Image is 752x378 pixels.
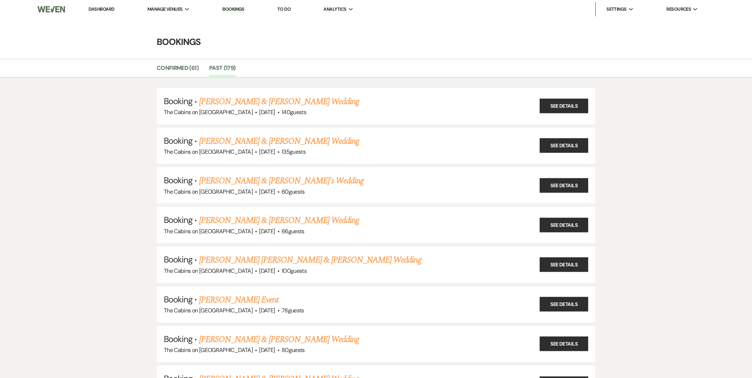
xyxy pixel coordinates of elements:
[164,267,253,275] span: The Cabins on [GEOGRAPHIC_DATA]
[164,228,253,235] span: The Cabins on [GEOGRAPHIC_DATA]
[164,96,192,107] span: Booking
[199,214,359,227] a: [PERSON_NAME] & [PERSON_NAME] Wedding
[540,99,588,113] a: See Details
[282,228,304,235] span: 66 guests
[540,257,588,272] a: See Details
[164,175,192,186] span: Booking
[147,6,183,13] span: Manage Venues
[259,108,275,116] span: [DATE]
[164,108,253,116] span: The Cabins on [GEOGRAPHIC_DATA]
[164,346,253,354] span: The Cabins on [GEOGRAPHIC_DATA]
[199,174,364,187] a: [PERSON_NAME] & [PERSON_NAME]'s Wedding
[199,293,279,306] a: [PERSON_NAME] Event
[323,6,346,13] span: Analytics
[606,6,627,13] span: Settings
[157,63,198,77] a: Confirmed (61)
[540,337,588,351] a: See Details
[164,188,253,195] span: The Cabins on [GEOGRAPHIC_DATA]
[164,333,192,344] span: Booking
[199,135,359,148] a: [PERSON_NAME] & [PERSON_NAME] Wedding
[282,108,306,116] span: 140 guests
[259,188,275,195] span: [DATE]
[164,214,192,225] span: Booking
[259,148,275,155] span: [DATE]
[259,346,275,354] span: [DATE]
[666,6,691,13] span: Resources
[199,95,359,108] a: [PERSON_NAME] & [PERSON_NAME] Wedding
[164,307,253,314] span: The Cabins on [GEOGRAPHIC_DATA]
[282,346,305,354] span: 80 guests
[222,6,244,13] a: Bookings
[199,333,359,346] a: [PERSON_NAME] & [PERSON_NAME] Wedding
[259,228,275,235] span: [DATE]
[89,6,114,12] a: Dashboard
[540,297,588,312] a: See Details
[540,178,588,193] a: See Details
[164,148,253,155] span: The Cabins on [GEOGRAPHIC_DATA]
[119,36,633,48] h4: Bookings
[199,254,422,266] a: [PERSON_NAME] [PERSON_NAME] & [PERSON_NAME] Wedding
[277,6,291,12] a: To Do
[164,135,192,146] span: Booking
[259,307,275,314] span: [DATE]
[540,138,588,153] a: See Details
[259,267,275,275] span: [DATE]
[282,188,305,195] span: 60 guests
[282,148,306,155] span: 135 guests
[37,2,65,17] img: Weven Logo
[164,294,192,305] span: Booking
[282,267,307,275] span: 100 guests
[209,63,236,77] a: Past (179)
[282,307,304,314] span: 78 guests
[164,254,192,265] span: Booking
[540,218,588,232] a: See Details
